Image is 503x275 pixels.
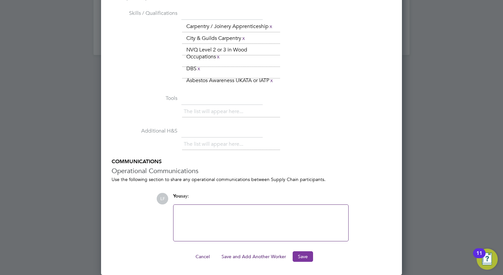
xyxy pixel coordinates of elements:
[173,193,181,199] span: You
[216,251,291,262] button: Save and Add Another Worker
[112,10,177,17] label: Skills / Qualifications
[112,176,391,182] div: Use the following section to share any operational communications between Supply Chain participants.
[184,64,204,73] li: DBS
[173,193,349,204] div: say:
[112,128,177,135] label: Additional H&S
[476,253,482,262] div: 11
[184,107,246,116] li: The list will appear here...
[184,22,276,31] li: Carpentry / Joinery Apprenticeship
[112,167,391,175] h3: Operational Communications
[112,95,177,102] label: Tools
[190,251,215,262] button: Cancel
[269,76,274,85] a: x
[184,46,279,61] li: NVQ Level 2 or 3 in Wood Occupations
[184,34,249,43] li: City & Guilds Carpentry
[241,34,246,43] a: x
[293,251,313,262] button: Save
[157,193,168,204] span: LF
[197,64,201,73] a: x
[269,22,273,31] a: x
[112,158,391,165] h5: COMMUNICATIONS
[184,76,277,85] li: Asbestos Awareness UKATA or IATP
[477,249,498,270] button: Open Resource Center, 11 new notifications
[216,52,221,61] a: x
[184,140,246,149] li: The list will appear here...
